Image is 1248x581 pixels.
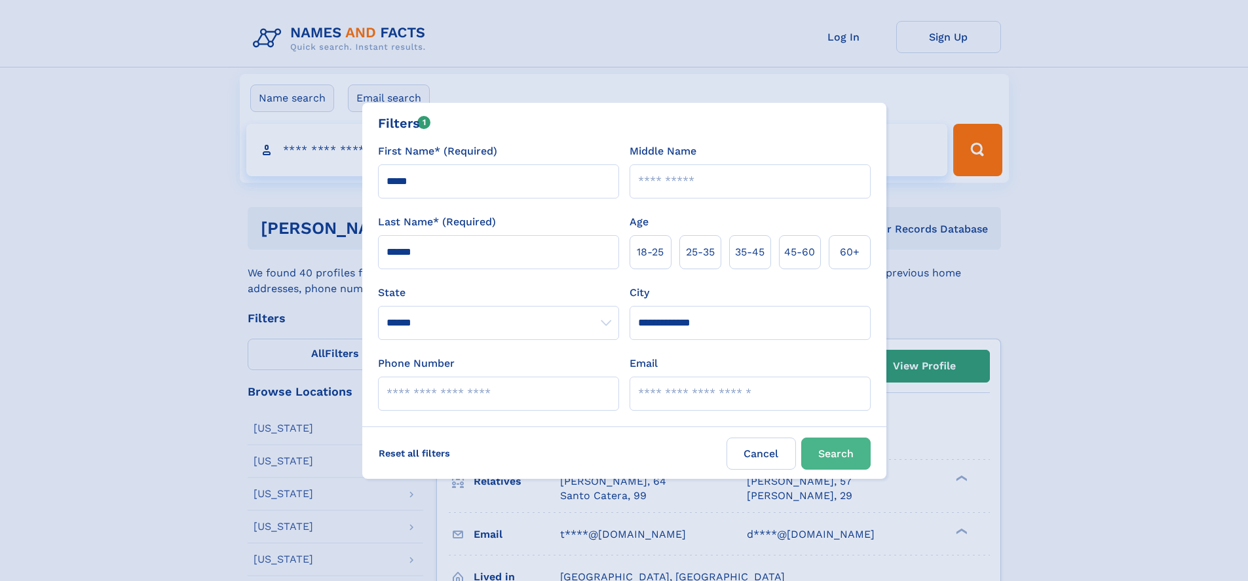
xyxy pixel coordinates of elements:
label: Phone Number [378,356,455,371]
label: Last Name* (Required) [378,214,496,230]
div: Filters [378,113,431,133]
label: City [630,285,649,301]
span: 60+ [840,244,860,260]
span: 25‑35 [686,244,715,260]
label: State [378,285,619,301]
label: Cancel [727,438,796,470]
button: Search [801,438,871,470]
span: 18‑25 [637,244,664,260]
label: First Name* (Required) [378,143,497,159]
span: 35‑45 [735,244,765,260]
label: Reset all filters [370,438,459,469]
span: 45‑60 [784,244,815,260]
label: Middle Name [630,143,696,159]
label: Age [630,214,649,230]
label: Email [630,356,658,371]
